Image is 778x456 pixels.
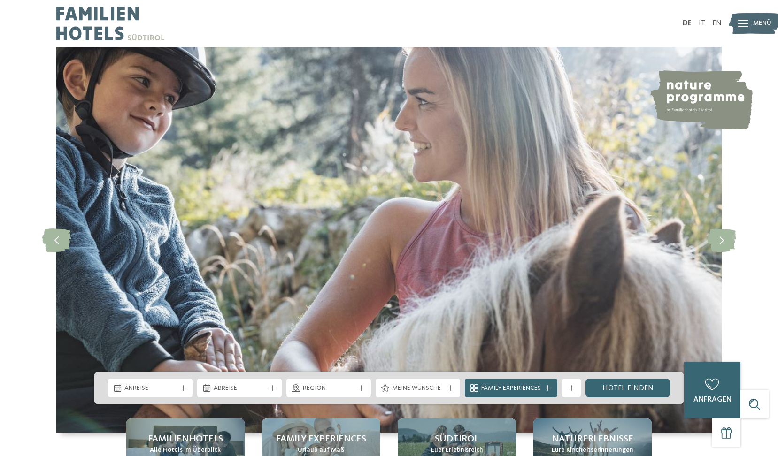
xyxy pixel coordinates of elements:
[683,20,692,27] a: DE
[712,20,722,27] a: EN
[303,384,354,393] span: Region
[431,446,483,455] span: Euer Erlebnisreich
[392,384,444,393] span: Meine Wünsche
[585,379,670,397] a: Hotel finden
[56,47,722,433] img: Familienhotels Südtirol: The happy family places
[699,20,705,27] a: IT
[150,446,221,455] span: Alle Hotels im Überblick
[124,384,176,393] span: Anreise
[753,19,771,28] span: Menü
[552,433,633,446] span: Naturerlebnisse
[552,446,633,455] span: Eure Kindheitserinnerungen
[148,433,223,446] span: Familienhotels
[684,362,740,418] a: anfragen
[435,433,479,446] span: Südtirol
[214,384,265,393] span: Abreise
[693,396,732,403] span: anfragen
[649,70,753,129] img: nature programme by Familienhotels Südtirol
[481,384,541,393] span: Family Experiences
[276,433,366,446] span: Family Experiences
[298,446,344,455] span: Urlaub auf Maß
